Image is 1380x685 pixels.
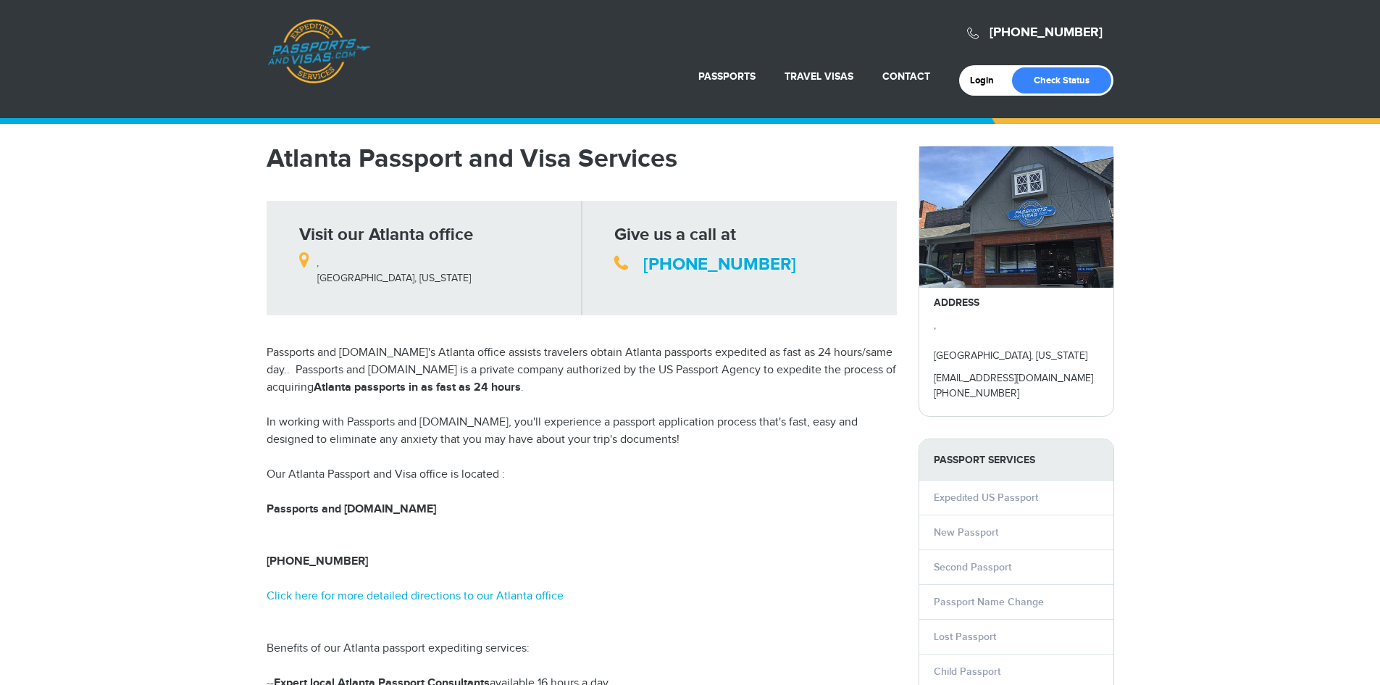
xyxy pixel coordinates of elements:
[267,344,897,397] p: Passports and [DOMAIN_NAME]'s Atlanta office assists travelers obtain Atlanta passports expedited...
[934,491,1038,504] a: Expedited US Passport
[990,25,1103,41] a: [PHONE_NUMBER]
[314,381,521,394] strong: Atlanta passports in as fast as 24 hours
[882,70,930,83] a: Contact
[267,589,564,603] a: Click here for more detailed directions to our Atlanta office
[643,254,796,275] a: [PHONE_NUMBER]
[267,466,897,536] p: Our Atlanta Passport and Visa office is located :
[1012,67,1111,94] a: Check Status
[934,296,979,309] strong: ADDRESS
[919,146,1113,288] img: atlanta-passport-office_-_28de80_-_029b8f063c7946511503b0bb3931d518761db640.jpg
[934,373,1093,384] a: [EMAIL_ADDRESS][DOMAIN_NAME]
[698,70,756,83] a: Passports
[934,596,1044,608] a: Passport Name Change
[934,318,1099,364] p: , [GEOGRAPHIC_DATA], [US_STATE]
[267,414,897,449] p: In working with Passports and [DOMAIN_NAME], you'll experience a passport application process tha...
[267,19,370,84] a: Passports & [DOMAIN_NAME]
[970,75,1004,86] a: Login
[919,439,1113,481] strong: PASSPORT SERVICES
[267,502,436,534] strong: Passports and [DOMAIN_NAME]
[934,561,1011,573] a: Second Passport
[267,555,368,568] strong: [PHONE_NUMBER]
[299,247,571,286] p: , [GEOGRAPHIC_DATA], [US_STATE]
[614,224,736,245] strong: Give us a call at
[934,386,1099,402] p: [PHONE_NUMBER]
[934,526,998,539] a: New Passport
[299,224,473,245] strong: Visit our Atlanta office
[934,631,996,643] a: Lost Passport
[934,665,1000,678] a: Child Passport
[785,70,853,83] a: Travel Visas
[267,146,897,172] h1: Atlanta Passport and Visa Services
